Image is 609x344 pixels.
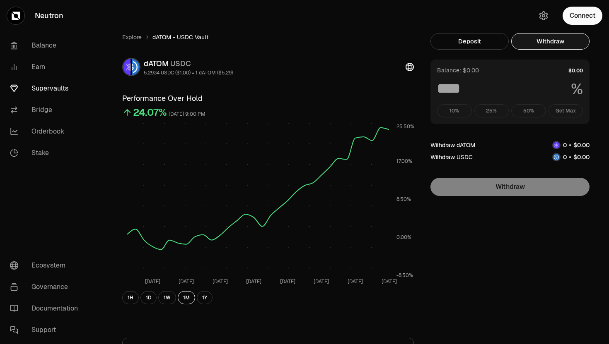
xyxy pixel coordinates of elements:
tspan: [DATE] [382,278,397,285]
button: Connect [563,7,602,25]
a: Governance [3,276,89,298]
span: USDC [170,59,191,68]
h3: Performance Over Hold [122,93,414,104]
a: Supervaults [3,78,89,99]
tspan: 0.00% [396,234,411,241]
a: Bridge [3,99,89,121]
tspan: [DATE] [179,278,194,285]
button: 1M [178,291,195,304]
button: 1Y [197,291,213,304]
div: 5.2934 USDC ($1.00) = 1 dATOM ($5.29) [144,69,233,76]
a: Stake [3,142,89,164]
button: 1D [140,291,157,304]
button: Deposit [430,33,509,50]
tspan: 25.50% [396,123,414,130]
button: Withdraw [511,33,590,50]
img: USDC Logo [132,59,140,75]
tspan: 17.00% [396,158,412,165]
nav: breadcrumb [122,33,414,41]
tspan: [DATE] [213,278,228,285]
button: 1H [122,291,139,304]
tspan: [DATE] [348,278,363,285]
a: Earn [3,56,89,78]
div: Withdraw USDC [430,153,473,161]
div: Balance: $0.00 [437,66,479,74]
button: 1W [158,291,176,304]
img: dATOM Logo [553,142,560,148]
span: % [571,81,583,98]
tspan: [DATE] [246,278,261,285]
a: Explore [122,33,142,41]
div: [DATE] 9:00 PM [169,110,205,119]
div: dATOM [144,58,233,69]
tspan: 8.50% [396,196,411,203]
tspan: [DATE] [280,278,295,285]
img: dATOM Logo [123,59,130,75]
tspan: [DATE] [145,278,160,285]
a: Orderbook [3,121,89,142]
tspan: [DATE] [314,278,329,285]
img: USDC Logo [553,154,560,160]
div: Withdraw dATOM [430,141,475,149]
span: dATOM - USDC Vault [152,33,208,41]
a: Balance [3,35,89,56]
a: Support [3,319,89,341]
tspan: -8.50% [396,272,413,279]
a: Ecosystem [3,255,89,276]
a: Documentation [3,298,89,319]
div: 24.07% [133,106,167,119]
